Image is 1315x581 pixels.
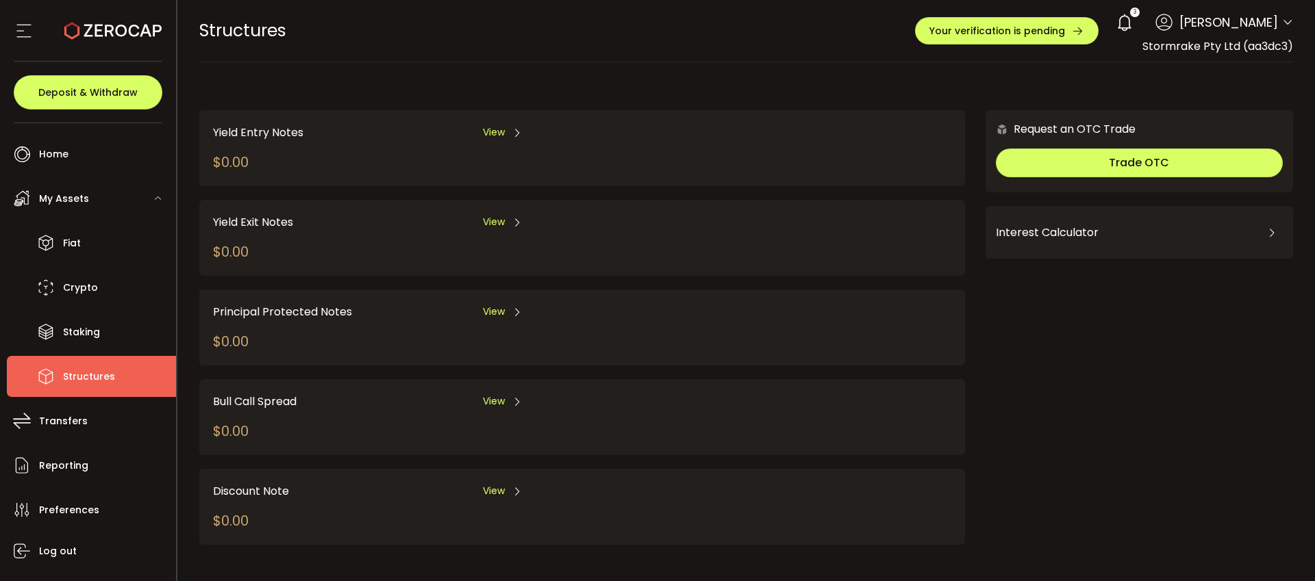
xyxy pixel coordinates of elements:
[38,88,138,97] span: Deposit & Withdraw
[39,411,88,431] span: Transfers
[483,215,505,229] span: View
[14,75,162,109] button: Deposit & Withdraw
[63,233,81,253] span: Fiat
[996,149,1283,177] button: Trade OTC
[213,124,303,141] span: Yield Entry Notes
[63,278,98,298] span: Crypto
[483,484,505,498] span: View
[1142,38,1293,54] span: Stormrake Pty Ltd (aa3dc3)
[483,305,505,319] span: View
[483,394,505,409] span: View
[213,393,297,410] span: Bull Call Spread
[213,242,249,262] div: $0.00
[986,120,1136,138] div: Request an OTC Trade
[213,152,249,172] div: $0.00
[996,216,1283,249] div: Interest Calculator
[213,214,293,231] span: Yield Exit Notes
[1109,155,1169,170] span: Trade OTC
[39,500,99,520] span: Preferences
[213,303,352,320] span: Principal Protected Notes
[915,17,1099,44] button: Your verification is pending
[39,189,89,209] span: My Assets
[213,482,289,500] span: Discount Note
[39,456,88,476] span: Reporting
[39,541,77,561] span: Log out
[1179,13,1278,31] span: [PERSON_NAME]
[213,421,249,441] div: $0.00
[213,331,249,352] div: $0.00
[63,322,100,342] span: Staking
[199,18,286,42] span: Structures
[63,367,115,387] span: Structures
[929,26,1065,36] span: Your verification is pending
[1134,8,1136,17] span: 3
[1152,433,1315,581] iframe: Chat Widget
[483,125,505,140] span: View
[39,144,68,164] span: Home
[996,123,1008,135] img: 6nGpN7MZ9FLuBP83NiajKbTRY4UzlzQtBKtCrLLspmCkSvCZHBKvY3NxgQaT5JnOQREvtQ257bXeeSTueZfAPizblJ+Fe8JwA...
[213,511,249,531] div: $0.00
